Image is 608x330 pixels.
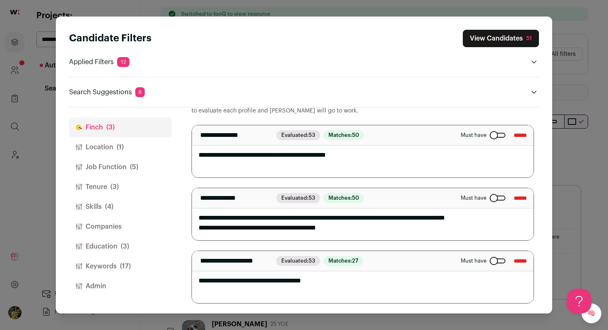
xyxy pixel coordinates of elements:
[323,193,364,203] span: Matches:
[117,142,124,152] span: (1)
[276,130,320,140] span: Evaluated:
[461,195,486,201] span: Must have
[309,132,315,138] span: 53
[352,258,358,263] span: 27
[323,256,363,266] span: Matches:
[69,57,129,67] p: Applied Filters
[276,193,320,203] span: Evaluated:
[69,117,172,137] button: Finch(3)
[69,137,172,157] button: Location(1)
[121,242,129,251] span: (3)
[69,33,151,43] strong: Candidate Filters
[463,30,539,47] button: Close search preferences
[309,195,315,201] span: 53
[461,258,486,264] span: Must have
[69,217,172,237] button: Companies
[105,202,113,212] span: (4)
[130,162,138,172] span: (5)
[69,256,172,276] button: Keywords(17)
[529,57,539,67] button: Open applied filters
[461,132,486,139] span: Must have
[135,87,145,97] span: 8
[117,57,129,67] span: 12
[69,237,172,256] button: Education(3)
[352,132,359,138] span: 50
[69,157,172,177] button: Job Function(5)
[276,256,320,266] span: Evaluated:
[582,304,601,323] a: 🧠
[69,276,172,296] button: Admin
[69,197,172,217] button: Skills(4)
[323,130,364,140] span: Matches:
[106,122,115,132] span: (3)
[69,177,172,197] button: Tenure(3)
[110,182,119,192] span: (3)
[309,258,315,263] span: 53
[567,289,591,313] iframe: Help Scout Beacon - Open
[69,87,145,97] p: Search Suggestions
[352,195,359,201] span: 50
[526,34,532,43] div: 51
[120,261,131,271] span: (17)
